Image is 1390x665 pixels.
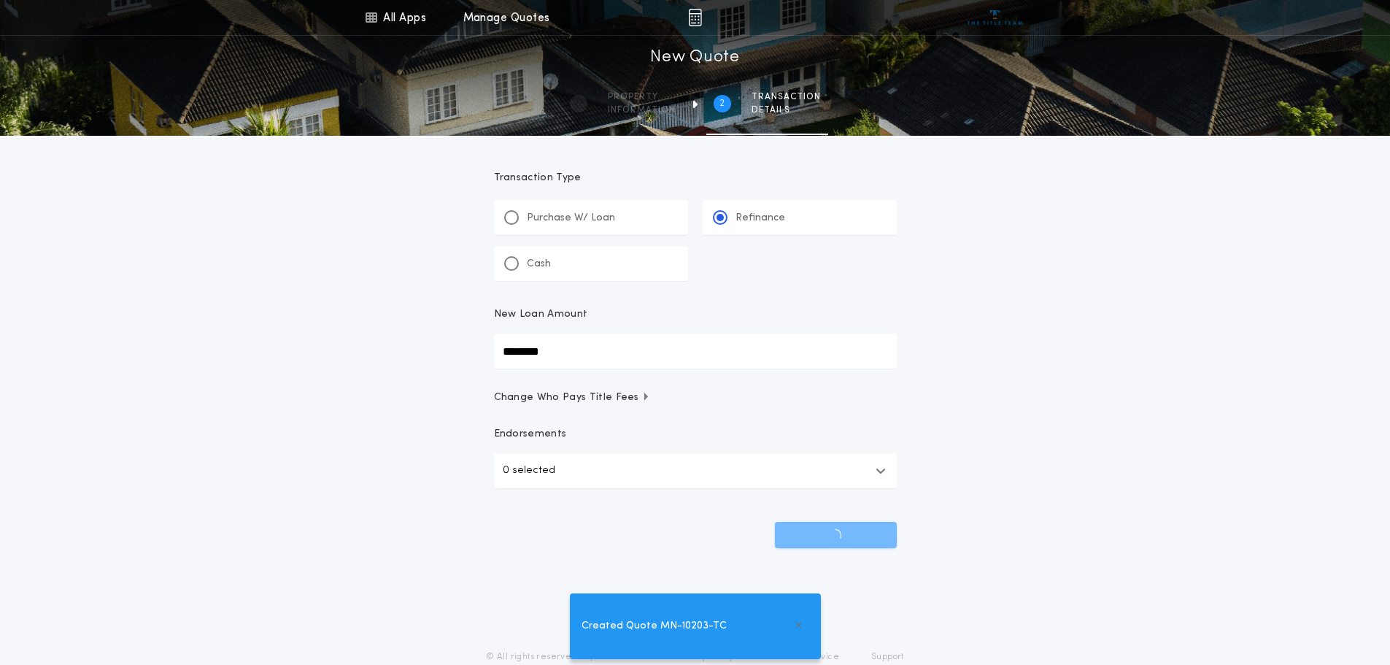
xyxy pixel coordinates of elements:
span: Change Who Pays Title Fees [494,391,651,405]
input: New Loan Amount [494,334,897,369]
h1: New Quote [650,46,739,69]
img: vs-icon [968,10,1022,25]
span: Transaction [752,91,821,103]
span: information [608,104,676,116]
img: img [688,9,702,26]
p: Endorsements [494,427,897,442]
span: details [752,104,821,116]
button: Change Who Pays Title Fees [494,391,897,405]
span: Property [608,91,676,103]
p: 0 selected [503,462,555,480]
p: Cash [527,257,551,272]
p: New Loan Amount [494,307,588,322]
span: Created Quote MN-10203-TC [582,618,727,634]
p: Purchase W/ Loan [527,211,615,226]
button: 0 selected [494,453,897,488]
p: Transaction Type [494,171,897,185]
p: Refinance [735,211,785,226]
h2: 2 [719,98,725,109]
